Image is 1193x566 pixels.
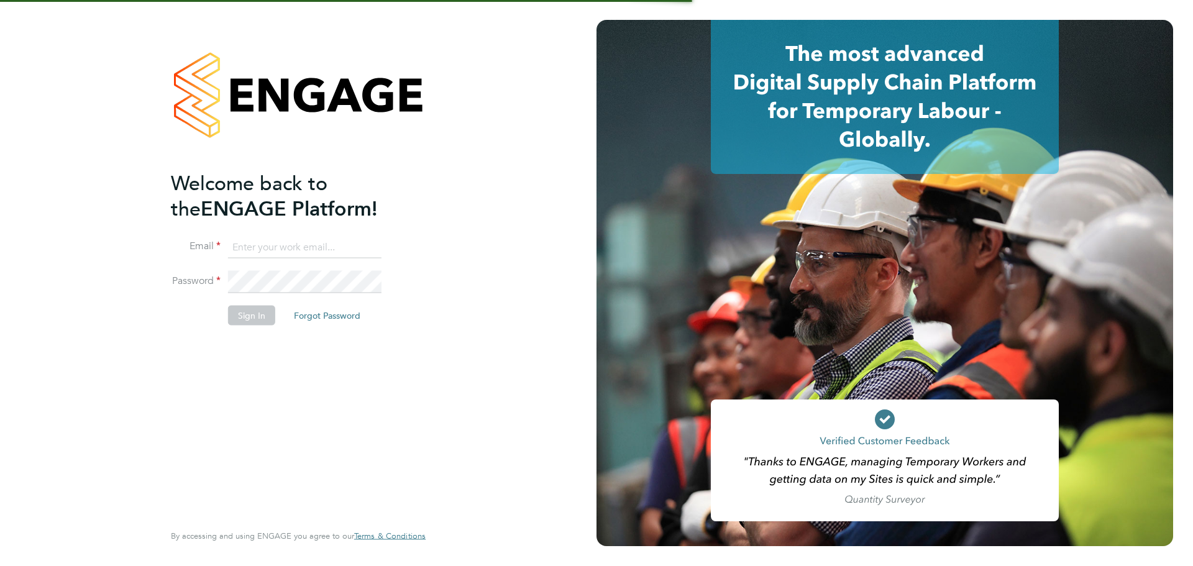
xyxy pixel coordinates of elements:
input: Enter your work email... [228,236,382,258]
label: Email [171,240,221,253]
a: Terms & Conditions [354,531,426,541]
button: Forgot Password [284,306,370,326]
span: By accessing and using ENGAGE you agree to our [171,531,426,541]
span: Welcome back to the [171,171,327,221]
h2: ENGAGE Platform! [171,170,413,221]
label: Password [171,275,221,288]
span: Terms & Conditions [354,531,426,541]
button: Sign In [228,306,275,326]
